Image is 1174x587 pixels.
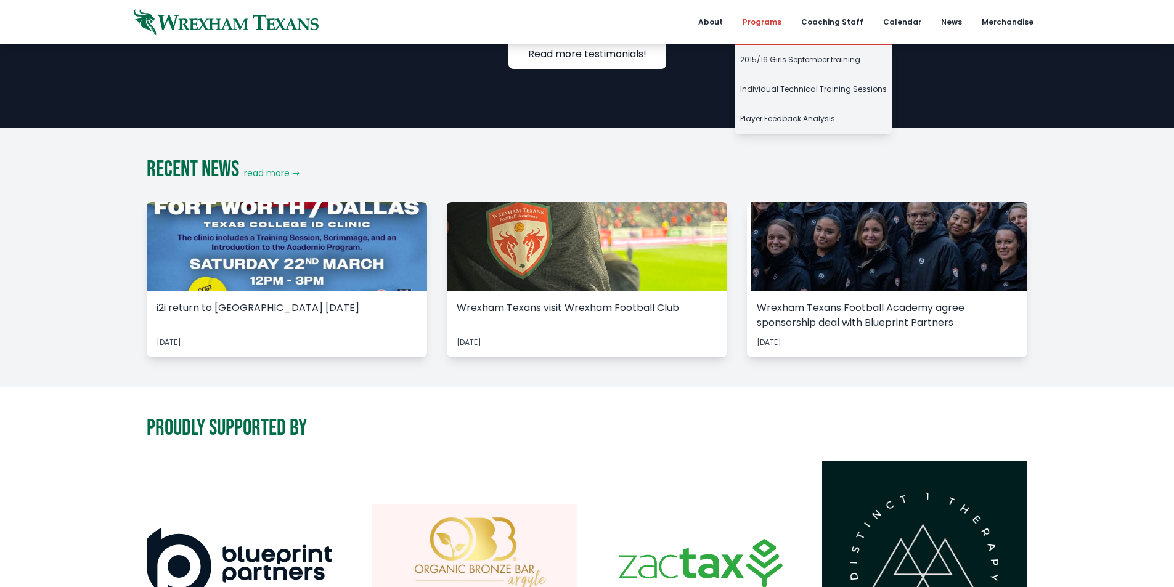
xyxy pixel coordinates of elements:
[735,45,892,75] a: 2015/16 Girls September training
[244,167,300,179] a: read more →
[508,39,666,69] a: Read more testimonials!
[147,416,307,441] h3: Proudly supported by
[747,202,1027,291] img: screenshot_18-10-2024_104010_www.instagram.com.jpg
[447,202,727,291] img: img_6598.jpg
[757,338,1017,347] div: [DATE]
[457,338,717,347] div: [DATE]
[747,202,1027,357] a: Wrexham Texans Football Academy agree sponsorship deal with Blueprint Partners [DATE]
[735,104,892,134] a: Player Feedback Analysis
[147,202,427,357] a: i2i return to [GEOGRAPHIC_DATA] [DATE] [DATE]
[457,301,717,330] div: Wrexham Texans visit Wrexham Football Club
[447,202,727,357] a: Wrexham Texans visit Wrexham Football Club [DATE]
[757,301,1017,330] div: Wrexham Texans Football Academy agree sponsorship deal with Blueprint Partners
[147,158,239,182] h3: Recent news
[147,202,427,291] img: i2i-march-2025.jpg
[157,301,417,330] div: i2i return to [GEOGRAPHIC_DATA] [DATE]
[735,75,892,104] a: Individual Technical Training Sessions
[157,338,417,347] div: [DATE]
